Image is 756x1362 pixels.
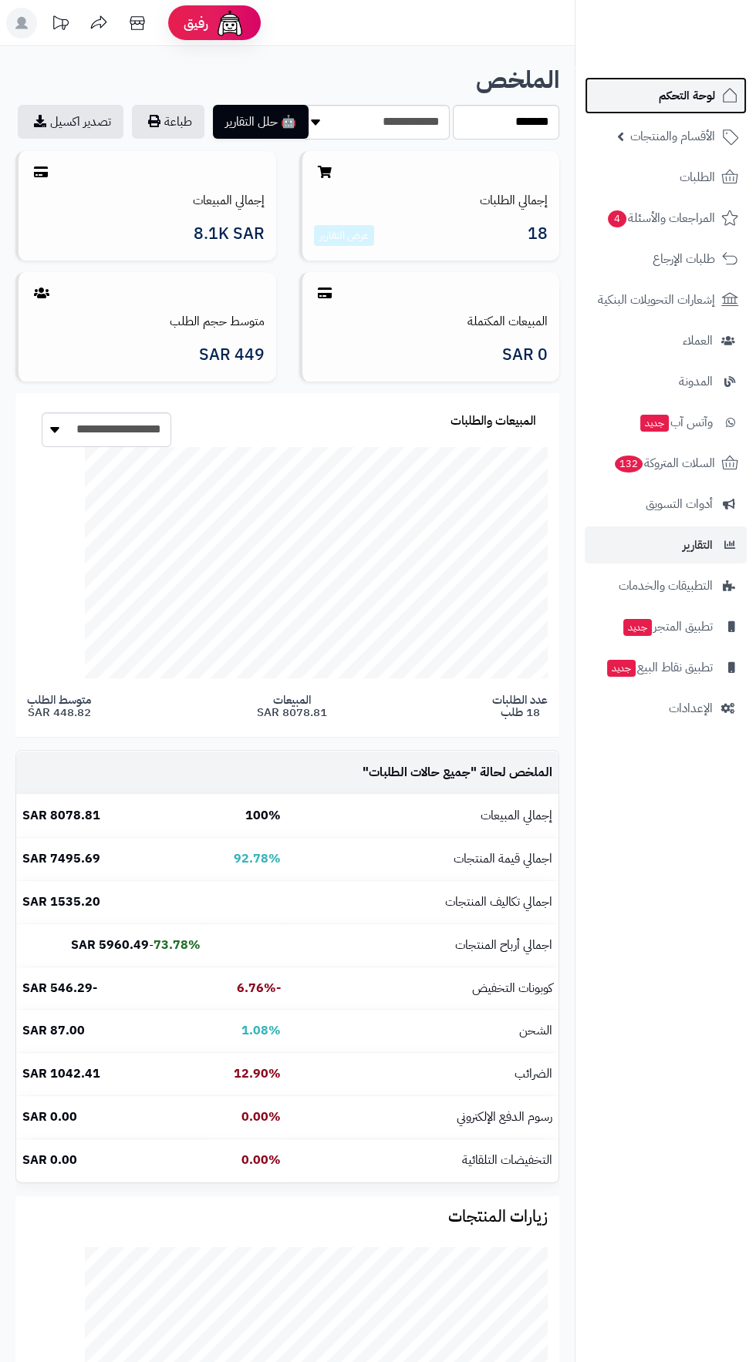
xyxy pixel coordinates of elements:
[528,225,548,247] span: 18
[653,248,715,270] span: طلبات الإرجاع
[659,85,715,106] span: لوحة التحكم
[22,1108,77,1126] b: 0.00 SAR
[585,159,747,196] a: الطلبات
[132,105,204,139] button: طباعة
[287,967,559,1010] td: كوبونات التخفيض
[585,281,747,318] a: إشعارات التحويلات البنكية
[492,694,548,719] span: عدد الطلبات 18 طلب
[154,936,201,954] b: 73.78%
[237,979,281,997] b: -6.76%
[585,690,747,727] a: الإعدادات
[622,616,713,637] span: تطبيق المتجر
[22,1151,77,1169] b: 0.00 SAR
[287,1139,559,1182] td: التخفيضات التلقائية
[194,225,265,243] span: 8.1K SAR
[214,8,245,39] img: ai-face.png
[585,322,747,359] a: العملاء
[22,806,100,825] b: 8078.81 SAR
[199,346,265,364] span: 449 SAR
[71,936,149,954] b: 5960.49 SAR
[476,62,559,98] b: الملخص
[585,404,747,441] a: وآتس آبجديد
[606,207,715,229] span: المراجعات والأسئلة
[683,330,713,351] span: العملاء
[585,567,747,604] a: التطبيقات والخدمات
[615,456,643,472] span: 132
[585,77,747,114] a: لوحة التحكم
[585,649,747,686] a: تطبيق نقاط البيعجديد
[287,838,559,880] td: اجمالي قيمة المنتجات
[22,979,97,997] b: -546.29 SAR
[451,415,536,429] h3: المبيعات والطلبات
[287,1053,559,1095] td: الضرائب
[234,1064,281,1083] b: 12.90%
[646,493,713,515] span: أدوات التسويق
[319,227,369,244] a: عرض التقارير
[22,849,100,868] b: 7495.69 SAR
[585,363,747,400] a: المدونة
[287,924,559,967] td: اجمالي أرباح المنتجات
[18,105,123,139] a: تصدير اكسيل
[585,200,747,237] a: المراجعات والأسئلة4
[679,371,713,392] span: المدونة
[502,346,548,364] span: 0 SAR
[608,210,626,227] span: 4
[630,126,715,147] span: الأقسام والمنتجات
[585,445,747,482] a: السلات المتروكة132
[22,1064,100,1083] b: 1042.41 SAR
[585,608,747,645] a: تطبيق المتجرجديد
[287,1010,559,1052] td: الشحن
[257,694,327,719] span: المبيعات 8078.81 SAR
[287,795,559,837] td: إجمالي المبيعات
[170,312,265,331] a: متوسط حجم الطلب
[27,694,91,719] span: متوسط الطلب 448.82 SAR
[467,312,548,331] a: المبيعات المكتملة
[213,105,309,139] button: 🤖 حلل التقارير
[287,881,559,923] td: اجمالي تكاليف المنتجات
[607,660,636,677] span: جديد
[613,452,715,474] span: السلات المتروكة
[193,191,265,210] a: إجمالي المبيعات
[241,1108,281,1126] b: 0.00%
[598,289,715,311] span: إشعارات التحويلات البنكية
[480,191,548,210] a: إجمالي الطلبات
[27,1208,548,1226] h3: زيارات المنتجات
[241,1021,281,1040] b: 1.08%
[606,657,713,678] span: تطبيق نقاط البيع
[241,1151,281,1169] b: 0.00%
[680,166,715,188] span: الطلبات
[22,1021,85,1040] b: 87.00 SAR
[623,619,652,636] span: جديد
[22,893,100,911] b: 1535.20 SAR
[369,763,471,782] span: جميع حالات الطلبات
[16,924,207,967] td: -
[619,575,713,597] span: التطبيقات والخدمات
[585,486,747,523] a: أدوات التسويق
[639,412,713,433] span: وآتس آب
[184,14,208,32] span: رفيق
[234,849,281,868] b: 92.78%
[585,526,747,563] a: التقارير
[640,415,669,432] span: جديد
[669,698,713,719] span: الإعدادات
[585,240,747,277] a: طلبات الإرجاع
[683,534,713,556] span: التقارير
[245,806,281,825] b: 100%
[651,43,741,76] img: logo-2.png
[287,752,559,794] td: الملخص لحالة " "
[287,1096,559,1138] td: رسوم الدفع الإلكتروني
[41,8,79,42] a: تحديثات المنصة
